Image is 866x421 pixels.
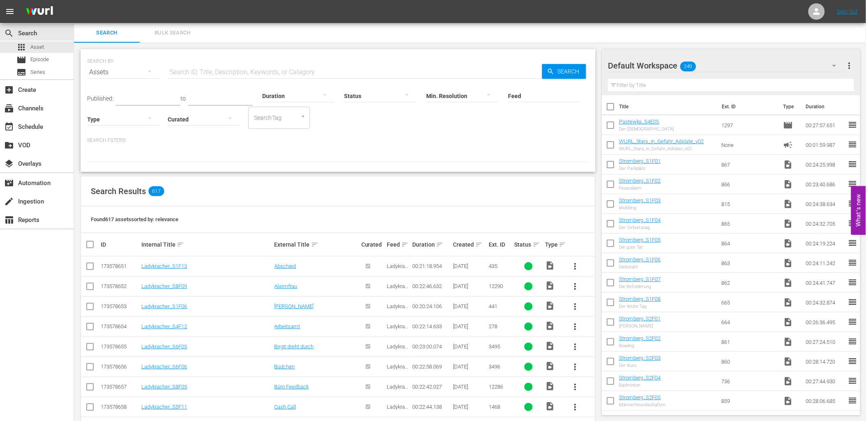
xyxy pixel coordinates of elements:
span: sort [436,241,443,248]
span: more_vert [570,281,580,291]
span: Video [545,281,555,291]
div: WURL_Stars_in_Gefahr_Adslate_v02 [619,146,704,151]
span: Video [545,261,555,270]
span: Create [4,85,14,95]
span: Search [4,28,14,38]
div: Ext. ID [489,241,512,248]
span: reorder [848,356,858,366]
button: more_vert [566,337,585,357]
span: Asset [16,42,26,52]
div: [DATE] [453,303,486,309]
a: Ladykracher_S1F13 [141,263,187,269]
div: Bowling [619,343,661,348]
div: Der Kurs [619,363,661,368]
div: Männerfreundschaften [619,402,666,407]
span: Search [554,64,586,79]
td: 861 [718,332,781,352]
span: more_vert [570,362,580,372]
div: 00:22:14.633 [412,323,450,329]
span: sort [177,241,184,248]
span: Video [783,317,793,327]
div: Internal Title [141,240,272,249]
span: Search Results [91,186,146,196]
a: Stromberg_S2F04 [619,375,661,381]
span: Video [783,199,793,209]
span: Published: [87,95,113,102]
div: Feueralarm [619,185,661,191]
div: 00:22:46.632 [412,283,450,289]
span: reorder [848,396,858,405]
span: sort [401,241,409,248]
a: WURL_Stars_in_Gefahr_Adslate_v02 [619,138,704,144]
div: 173578653 [101,303,139,309]
span: reorder [848,238,858,248]
a: Büro Feedback [275,384,309,390]
a: Stromberg_S2F03 [619,355,661,361]
span: Video [783,357,793,366]
span: Ingestion [4,197,14,206]
div: [DATE] [453,343,486,350]
td: 00:26:36.495 [803,312,848,332]
span: reorder [848,336,858,346]
td: 862 [718,273,781,293]
div: Status [515,240,543,249]
button: Open Feedback Widget [851,186,866,235]
div: [PERSON_NAME] [619,323,661,329]
th: Title [619,95,718,118]
a: Büdchen [275,364,295,370]
div: 00:23:00.074 [412,343,450,350]
th: Type [778,95,801,118]
button: more_vert [566,357,585,377]
div: 173578656 [101,364,139,370]
td: 00:27:24.510 [803,332,848,352]
a: Stromberg_S1F04 [619,217,661,223]
span: Video [545,341,555,351]
td: 00:28:14.720 [803,352,848,371]
span: reorder [848,277,858,287]
a: Stromberg_S1F07 [619,276,661,282]
span: Ladykracher [387,303,408,316]
button: more_vert [566,317,585,336]
td: 664 [718,312,781,332]
span: reorder [848,140,858,149]
span: more_vert [570,322,580,332]
span: sort [311,241,319,248]
div: Die gute Tat [619,245,661,250]
span: Ladykracher [387,323,408,336]
div: 00:20:24.106 [412,303,450,309]
div: Der Parkplatz [619,166,661,171]
div: 173578654 [101,323,139,329]
span: Ladykracher [387,384,408,396]
span: Video [545,381,555,391]
div: Diebstahl [619,264,661,270]
span: reorder [848,258,858,268]
div: Mobbing [619,205,661,210]
span: 249 [680,58,696,75]
a: Ladykracher_S1F06 [141,303,187,309]
span: Schedule [4,122,14,132]
a: Ladykracher_S6F05 [141,343,187,350]
div: Der [DEMOGRAPHIC_DATA] [619,126,675,132]
div: 00:22:44.138 [412,404,450,410]
div: Default Workspace [608,54,845,77]
span: Channels [4,103,14,113]
a: Stromberg_S2F02 [619,335,661,341]
td: 00:27:57.651 [803,115,848,135]
span: more_vert [570,382,580,392]
span: 435 [489,263,497,269]
a: Ladykracher_S5F11 [141,404,187,410]
a: Sign Out [837,8,858,15]
button: Search [542,64,586,79]
td: 1297 [718,115,781,135]
a: Abschied [275,263,296,269]
td: 865 [718,214,781,233]
span: reorder [848,120,858,130]
td: 864 [718,233,781,253]
td: 00:24:32.874 [803,293,848,312]
span: sort [475,241,483,248]
div: Die Beförderung [619,284,661,289]
div: [DATE] [453,323,486,329]
span: Series [30,68,45,76]
span: 441 [489,303,497,309]
span: Video [545,361,555,371]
